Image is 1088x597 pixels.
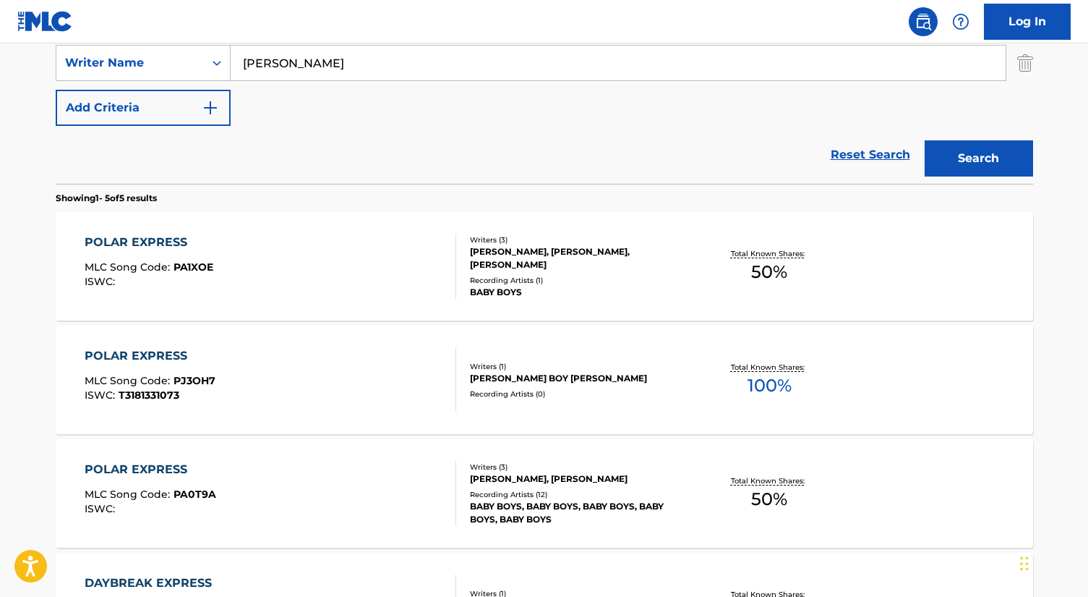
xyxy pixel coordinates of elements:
[85,575,219,592] div: DAYBREAK EXPRESS
[85,461,216,478] div: POLAR EXPRESS
[731,248,808,259] p: Total Known Shares:
[470,462,688,473] div: Writers ( 3 )
[85,488,174,501] span: MLC Song Code :
[119,389,179,402] span: T3181331073
[85,374,174,387] span: MLC Song Code :
[470,234,688,245] div: Writers ( 3 )
[174,488,216,501] span: PA0T9A
[85,234,213,251] div: POLAR EXPRESS
[470,286,688,299] div: BABY BOYS
[1017,45,1033,81] img: Delete Criterion
[202,99,219,117] img: 9d2ae6d4665cec9f34b9.svg
[56,192,157,205] p: Showing 1 - 5 of 5 results
[56,439,1033,548] a: POLAR EXPRESSMLC Song Code:PA0T9AISWC:Writers (3)[PERSON_NAME], [PERSON_NAME]Recording Artists (1...
[470,489,688,500] div: Recording Artists ( 12 )
[909,7,938,36] a: Public Search
[470,372,688,385] div: [PERSON_NAME] BOY [PERSON_NAME]
[470,275,688,286] div: Recording Artists ( 1 )
[56,212,1033,321] a: POLAR EXPRESSMLC Song Code:PA1XOEISWC:Writers (3)[PERSON_NAME], [PERSON_NAME], [PERSON_NAME]Recor...
[751,259,787,285] span: 50 %
[914,13,932,30] img: search
[174,374,215,387] span: PJ3OH7
[952,13,969,30] img: help
[470,361,688,372] div: Writers ( 1 )
[85,347,215,365] div: POLAR EXPRESS
[56,90,231,126] button: Add Criteria
[1016,528,1088,597] iframe: Chat Widget
[85,502,119,515] span: ISWC :
[823,139,917,171] a: Reset Search
[85,389,119,402] span: ISWC :
[470,389,688,399] div: Recording Artists ( 0 )
[85,275,119,288] span: ISWC :
[925,140,1033,177] button: Search
[731,475,808,486] p: Total Known Shares:
[984,4,1071,40] a: Log In
[56,326,1033,434] a: POLAR EXPRESSMLC Song Code:PJ3OH7ISWC:T3181331073Writers (1)[PERSON_NAME] BOY [PERSON_NAME]Record...
[85,261,174,274] span: MLC Song Code :
[470,245,688,271] div: [PERSON_NAME], [PERSON_NAME], [PERSON_NAME]
[946,7,975,36] div: Help
[748,373,792,399] span: 100 %
[65,54,195,72] div: Writer Name
[1020,542,1029,585] div: Drag
[470,500,688,526] div: BABY BOYS, BABY BOYS, BABY BOYS, BABY BOYS, BABY BOYS
[751,486,787,512] span: 50 %
[17,11,73,32] img: MLC Logo
[174,261,213,274] span: PA1XOE
[470,473,688,486] div: [PERSON_NAME], [PERSON_NAME]
[731,362,808,373] p: Total Known Shares:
